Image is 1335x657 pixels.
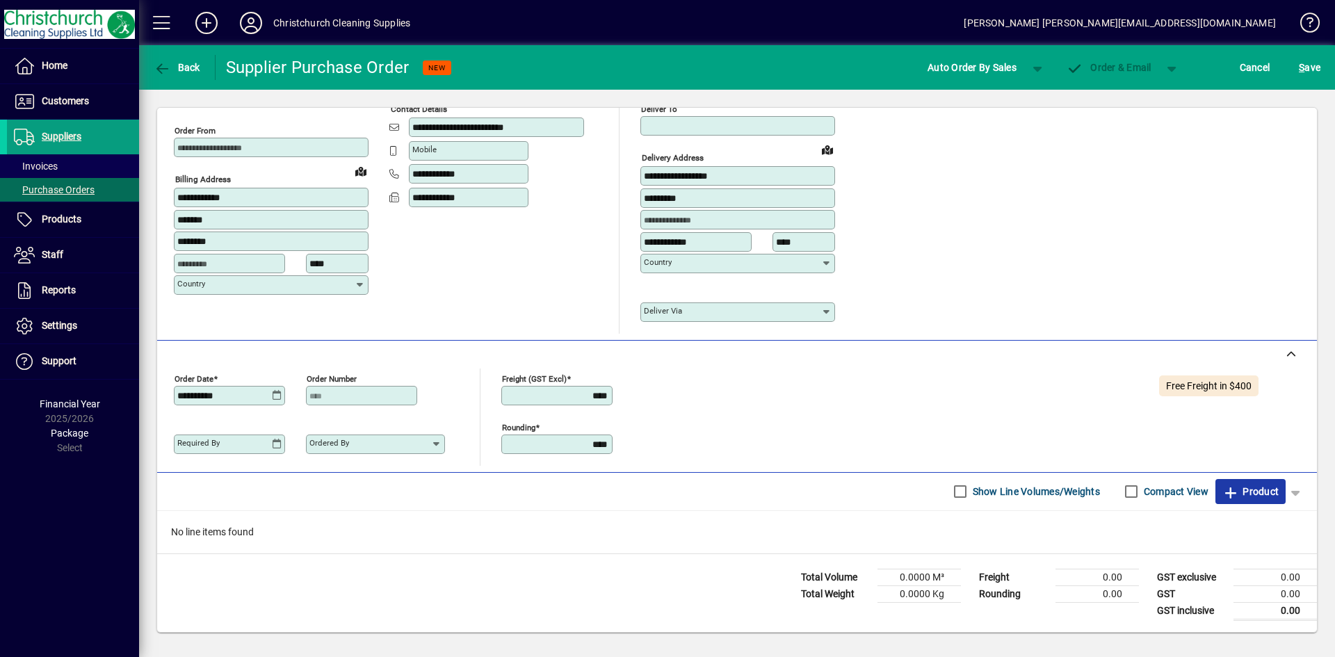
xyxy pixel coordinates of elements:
td: GST [1150,585,1233,602]
button: Profile [229,10,273,35]
button: Cancel [1236,55,1274,80]
button: Product [1215,479,1286,504]
td: 0.00 [1233,585,1317,602]
a: Reports [7,273,139,308]
span: Products [42,213,81,225]
mat-label: Ordered by [309,438,349,448]
a: Staff [7,238,139,273]
span: S [1299,62,1304,73]
td: 0.0000 M³ [877,569,961,585]
span: Suppliers [42,131,81,142]
a: Products [7,202,139,237]
td: GST inclusive [1150,602,1233,619]
button: Save [1295,55,1324,80]
span: Auto Order By Sales [928,56,1017,79]
td: 0.0000 Kg [877,585,961,602]
span: ave [1299,56,1320,79]
td: Total Volume [794,569,877,585]
span: Back [154,62,200,73]
span: Support [42,355,76,366]
div: No line items found [157,511,1317,553]
span: Settings [42,320,77,331]
a: View on map [350,160,372,182]
a: Support [7,344,139,379]
div: Supplier Purchase Order [226,56,410,79]
td: 0.00 [1233,569,1317,585]
span: Financial Year [40,398,100,409]
button: Auto Order By Sales [921,55,1023,80]
td: GST exclusive [1150,569,1233,585]
a: Home [7,49,139,83]
button: Back [150,55,204,80]
td: Freight [972,569,1055,585]
div: Christchurch Cleaning Supplies [273,12,410,34]
span: Home [42,60,67,71]
a: Invoices [7,154,139,178]
mat-label: Country [644,257,672,267]
span: Staff [42,249,63,260]
a: Settings [7,309,139,343]
td: 0.00 [1233,602,1317,619]
mat-label: Mobile [412,145,437,154]
a: Purchase Orders [7,178,139,202]
mat-label: Order number [307,373,357,383]
span: Package [51,428,88,439]
span: Invoices [14,161,58,172]
span: NEW [428,63,446,72]
mat-label: Order from [175,126,216,136]
label: Compact View [1141,485,1208,498]
span: Product [1222,480,1279,503]
button: Add [184,10,229,35]
td: Rounding [972,585,1055,602]
mat-label: Deliver To [641,104,677,114]
label: Show Line Volumes/Weights [970,485,1100,498]
a: Customers [7,84,139,119]
app-page-header-button: Back [139,55,216,80]
div: [PERSON_NAME] [PERSON_NAME][EMAIL_ADDRESS][DOMAIN_NAME] [964,12,1276,34]
span: Reports [42,284,76,295]
mat-label: Country [177,279,205,289]
td: Total Weight [794,585,877,602]
td: 0.00 [1055,569,1139,585]
span: Cancel [1240,56,1270,79]
mat-label: Freight (GST excl) [502,373,567,383]
span: Free Freight in $400 [1166,380,1252,391]
span: Customers [42,95,89,106]
mat-label: Rounding [502,422,535,432]
mat-label: Order date [175,373,213,383]
mat-label: Deliver via [644,306,682,316]
span: Order & Email [1067,62,1151,73]
mat-label: Required by [177,438,220,448]
td: 0.00 [1055,585,1139,602]
button: Order & Email [1060,55,1158,80]
a: Knowledge Base [1290,3,1318,48]
span: Purchase Orders [14,184,95,195]
a: View on map [816,138,839,161]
